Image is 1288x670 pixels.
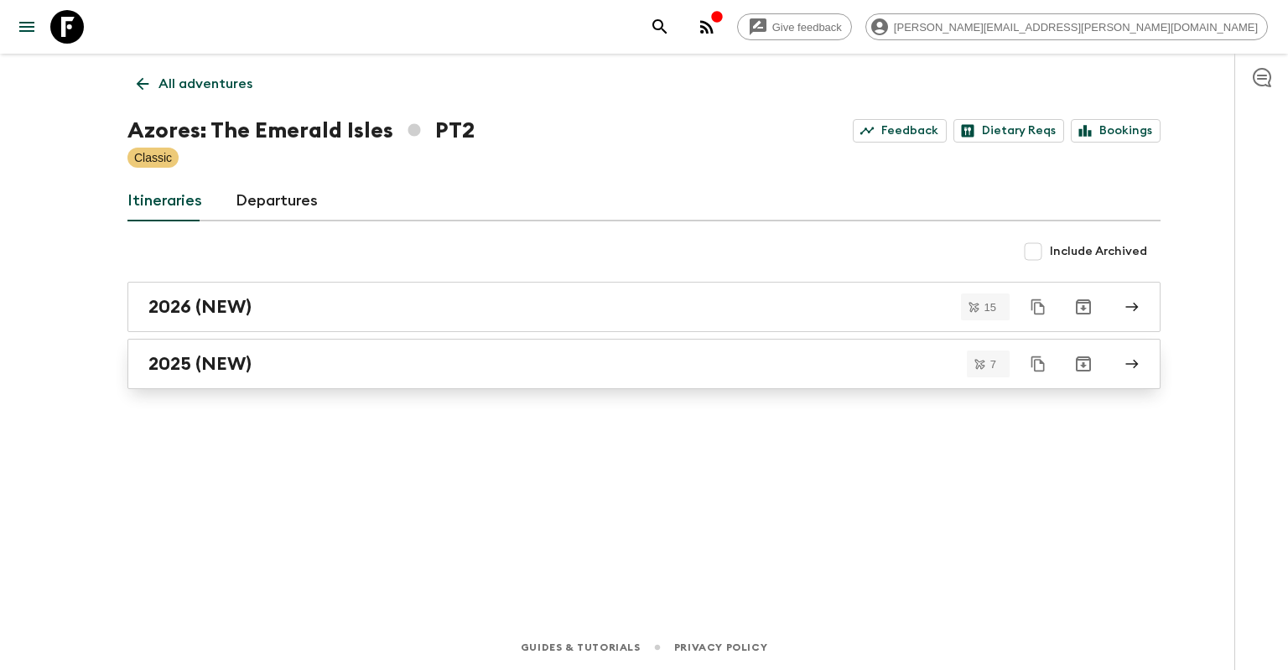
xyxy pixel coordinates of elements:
span: Include Archived [1050,243,1147,260]
button: Duplicate [1023,349,1053,379]
h2: 2026 (NEW) [148,296,252,318]
a: Privacy Policy [674,638,767,657]
button: menu [10,10,44,44]
p: All adventures [158,74,252,94]
span: Give feedback [763,21,851,34]
a: All adventures [127,67,262,101]
span: 7 [980,359,1006,370]
a: 2025 (NEW) [127,339,1161,389]
div: [PERSON_NAME][EMAIL_ADDRESS][PERSON_NAME][DOMAIN_NAME] [865,13,1268,40]
a: Give feedback [737,13,852,40]
a: 2026 (NEW) [127,282,1161,332]
span: 15 [974,302,1006,313]
a: Itineraries [127,181,202,221]
button: Duplicate [1023,292,1053,322]
h1: Azores: The Emerald Isles PT2 [127,114,475,148]
a: Departures [236,181,318,221]
span: [PERSON_NAME][EMAIL_ADDRESS][PERSON_NAME][DOMAIN_NAME] [885,21,1267,34]
button: Archive [1067,290,1100,324]
button: search adventures [643,10,677,44]
button: Archive [1067,347,1100,381]
a: Feedback [853,119,947,143]
h2: 2025 (NEW) [148,353,252,375]
a: Dietary Reqs [953,119,1064,143]
a: Guides & Tutorials [521,638,641,657]
a: Bookings [1071,119,1161,143]
p: Classic [134,149,172,166]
